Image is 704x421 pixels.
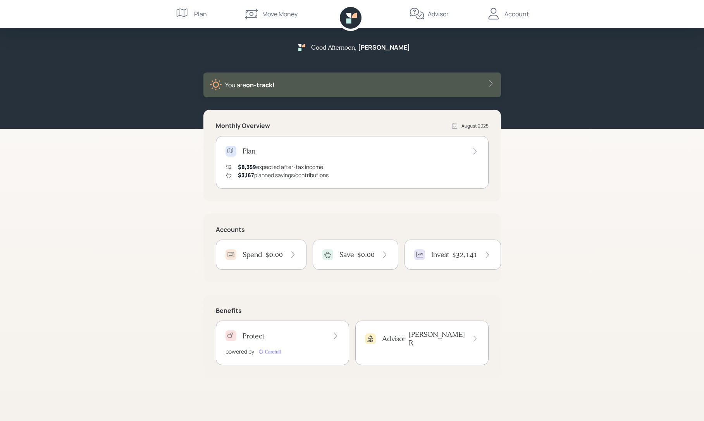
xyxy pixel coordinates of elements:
h4: Advisor [382,335,406,343]
div: expected after-tax income [238,163,323,171]
div: Plan [194,9,207,19]
div: You are [225,80,275,90]
h4: $32,141 [452,250,477,259]
img: sunny-XHVQM73Q.digested.png [210,79,222,91]
h5: Good Afternoon , [311,43,356,51]
span: on‑track! [246,81,275,89]
h5: Accounts [216,226,489,233]
h4: Protect [243,332,264,340]
img: carefull-M2HCGCDH.digested.png [257,348,282,355]
span: $3,167 [238,171,254,179]
div: August 2025 [461,123,489,129]
h5: Monthly Overview [216,122,270,129]
div: powered by [225,347,254,355]
h4: Plan [243,147,255,155]
h4: Spend [243,250,262,259]
div: Move Money [262,9,298,19]
h4: $0.00 [265,250,283,259]
span: $8,359 [238,163,256,171]
div: planned savings/contributions [238,171,329,179]
h4: Invest [431,250,449,259]
h4: $0.00 [357,250,375,259]
h5: Benefits [216,307,489,314]
h4: [PERSON_NAME] R [409,330,466,347]
h5: [PERSON_NAME] [358,44,410,51]
h4: Save [339,250,354,259]
div: Advisor [428,9,449,19]
div: Account [504,9,529,19]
